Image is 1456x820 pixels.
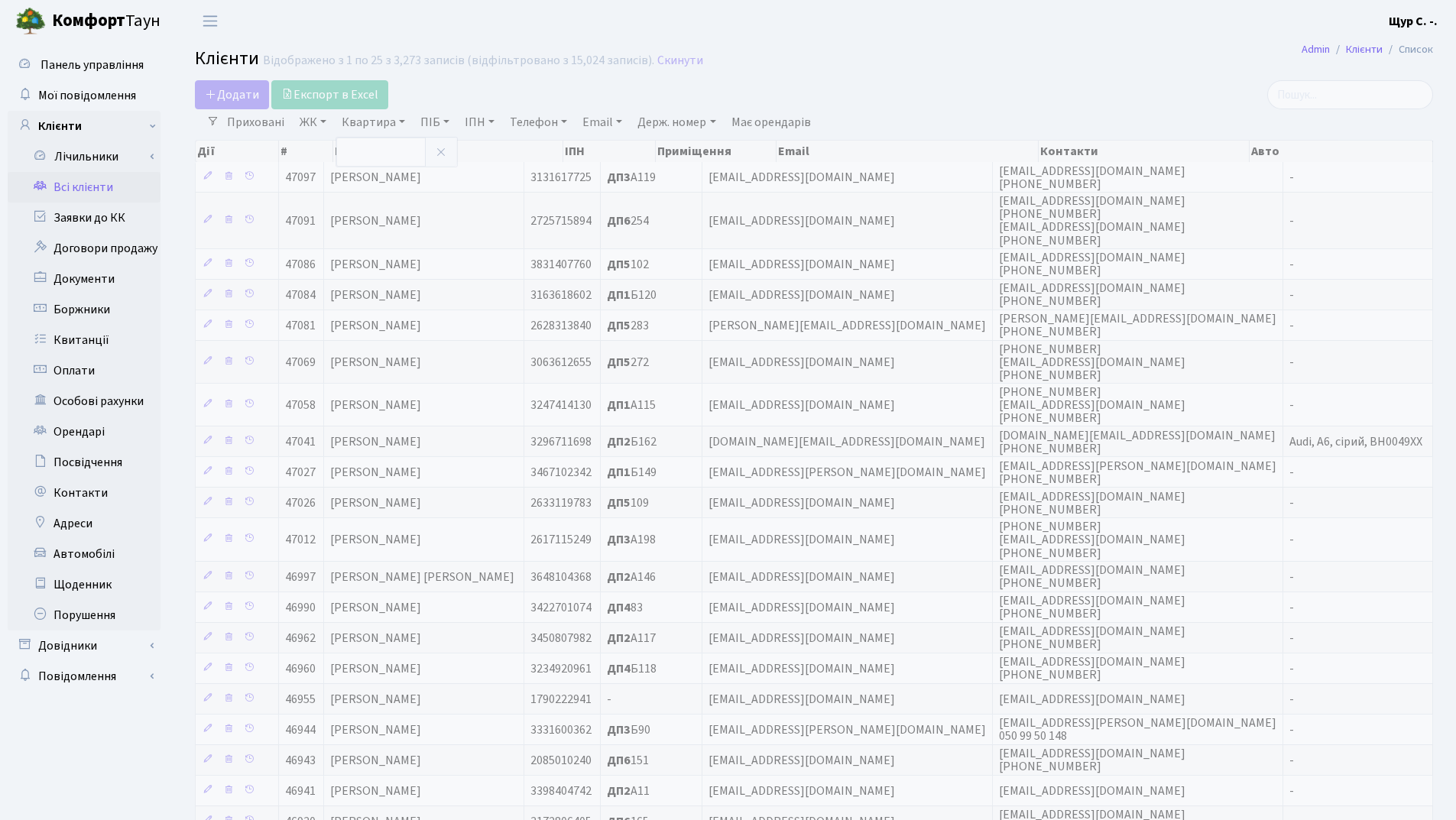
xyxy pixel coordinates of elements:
[414,109,456,135] a: ПІБ
[1289,752,1294,769] span: -
[1289,287,1294,303] span: -
[504,109,573,135] a: Телефон
[709,721,986,738] span: [EMAIL_ADDRESS][PERSON_NAME][DOMAIN_NAME]
[8,111,161,141] a: Клієнти
[1289,660,1294,677] span: -
[607,287,657,303] span: Б120
[563,141,656,162] th: ІПН
[999,341,1185,384] span: [PHONE_NUMBER] [EMAIL_ADDRESS][DOMAIN_NAME] [PHONE_NUMBER]
[285,691,316,708] span: 46955
[8,508,161,539] a: Адреси
[8,203,161,233] a: Заявки до КК
[709,569,895,585] span: [EMAIL_ADDRESS][DOMAIN_NAME]
[8,539,161,569] a: Автомобілі
[330,783,421,799] span: [PERSON_NAME]
[263,53,654,68] div: Відображено з 1 по 25 з 3,273 записів (відфільтровано з 15,024 записів).
[607,256,631,273] b: ДП5
[607,599,631,616] b: ДП4
[607,287,631,303] b: ДП1
[285,354,316,371] span: 47069
[709,660,895,677] span: [EMAIL_ADDRESS][DOMAIN_NAME]
[8,478,161,508] a: Контакти
[530,464,592,481] span: 3467102342
[607,494,631,511] b: ДП5
[330,397,421,413] span: [PERSON_NAME]
[709,256,895,273] span: [EMAIL_ADDRESS][DOMAIN_NAME]
[330,494,421,511] span: [PERSON_NAME]
[1383,41,1433,58] li: Список
[8,447,161,478] a: Посвідчення
[607,721,650,738] span: Б90
[709,691,895,708] span: [EMAIL_ADDRESS][DOMAIN_NAME]
[530,599,592,616] span: 3422701074
[459,109,501,135] a: ІПН
[709,433,985,450] span: [DOMAIN_NAME][EMAIL_ADDRESS][DOMAIN_NAME]
[725,109,817,135] a: Має орендарів
[15,6,46,37] img: logo.png
[607,397,631,413] b: ДП1
[999,280,1185,310] span: [EMAIL_ADDRESS][DOMAIN_NAME] [PHONE_NUMBER]
[8,600,161,630] a: Порушення
[709,397,895,413] span: [EMAIL_ADDRESS][DOMAIN_NAME]
[999,249,1185,279] span: [EMAIL_ADDRESS][DOMAIN_NAME] [PHONE_NUMBER]
[631,109,722,135] a: Держ. номер
[999,427,1276,457] span: [DOMAIN_NAME][EMAIL_ADDRESS][DOMAIN_NAME] [PHONE_NUMBER]
[999,562,1185,592] span: [EMAIL_ADDRESS][DOMAIN_NAME] [PHONE_NUMBER]
[607,569,656,585] span: А146
[530,783,592,799] span: 3398404742
[1289,630,1294,647] span: -
[607,783,650,799] span: А11
[607,660,657,677] span: Б118
[285,464,316,481] span: 47027
[330,317,421,334] span: [PERSON_NAME]
[607,433,631,450] b: ДП2
[285,397,316,413] span: 47058
[530,212,592,229] span: 2725715894
[1267,80,1433,109] input: Пошук...
[607,256,649,273] span: 102
[607,752,649,769] span: 151
[1289,256,1294,273] span: -
[8,355,161,386] a: Оплати
[576,109,628,135] a: Email
[999,193,1185,248] span: [EMAIL_ADDRESS][DOMAIN_NAME] [PHONE_NUMBER] [EMAIL_ADDRESS][DOMAIN_NAME] [PHONE_NUMBER]
[999,384,1185,426] span: [PHONE_NUMBER] [EMAIL_ADDRESS][DOMAIN_NAME] [PHONE_NUMBER]
[285,169,316,186] span: 47097
[530,532,592,549] span: 2617115249
[709,169,895,186] span: [EMAIL_ADDRESS][DOMAIN_NAME]
[530,433,592,450] span: 3296711698
[607,317,649,334] span: 283
[607,354,631,371] b: ДП5
[1289,464,1294,481] span: -
[607,169,631,186] b: ДП3
[530,317,592,334] span: 2628313840
[1389,13,1438,30] b: Щур С. -.
[195,80,269,109] a: Додати
[1289,317,1294,334] span: -
[285,532,316,549] span: 47012
[285,256,316,273] span: 47086
[1279,34,1456,66] nav: breadcrumb
[530,287,592,303] span: 3163618602
[8,233,161,264] a: Договори продажу
[709,464,986,481] span: [EMAIL_ADDRESS][PERSON_NAME][DOMAIN_NAME]
[285,630,316,647] span: 46962
[330,433,421,450] span: [PERSON_NAME]
[38,87,136,104] span: Мої повідомлення
[8,569,161,600] a: Щоденник
[330,287,421,303] span: [PERSON_NAME]
[607,599,643,616] span: 83
[709,287,895,303] span: [EMAIL_ADDRESS][DOMAIN_NAME]
[709,317,986,334] span: [PERSON_NAME][EMAIL_ADDRESS][DOMAIN_NAME]
[709,752,895,769] span: [EMAIL_ADDRESS][DOMAIN_NAME]
[999,458,1276,488] span: [EMAIL_ADDRESS][PERSON_NAME][DOMAIN_NAME] [PHONE_NUMBER]
[999,783,1185,799] span: [EMAIL_ADDRESS][DOMAIN_NAME]
[330,630,421,647] span: [PERSON_NAME]
[285,783,316,799] span: 46941
[607,212,649,229] span: 254
[607,212,631,229] b: ДП6
[195,45,259,72] span: Клієнти
[330,169,421,186] span: [PERSON_NAME]
[607,721,631,738] b: ДП3
[1289,721,1294,738] span: -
